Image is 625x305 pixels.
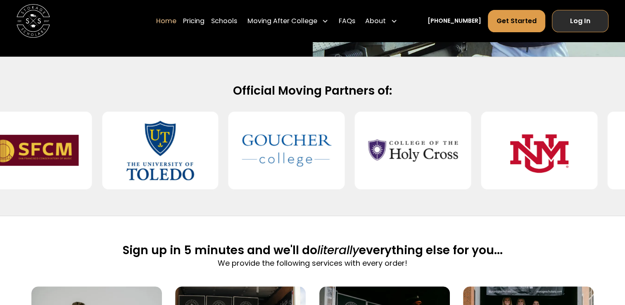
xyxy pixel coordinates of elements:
a: Log In [552,10,608,32]
a: Pricing [183,9,204,32]
a: FAQs [339,9,355,32]
span: literally [317,242,359,258]
h2: Sign up in 5 minutes and we'll do everything else for you... [123,243,503,258]
div: About [365,16,386,26]
a: Home [156,9,176,32]
a: [PHONE_NUMBER] [427,17,481,25]
img: Storage Scholars main logo [17,4,50,38]
h2: Official Moving Partners of: [46,83,578,98]
a: home [17,4,50,38]
a: Get Started [488,10,545,32]
img: University of Toledo [115,118,205,183]
div: Moving After College [244,9,332,32]
a: Schools [211,9,237,32]
div: About [362,9,401,32]
img: College of the Holy Cross [368,118,458,183]
div: Moving After College [247,16,317,26]
img: Goucher College [242,118,331,183]
p: We provide the following services with every order! [123,257,503,269]
img: University of New Mexico [494,118,584,183]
